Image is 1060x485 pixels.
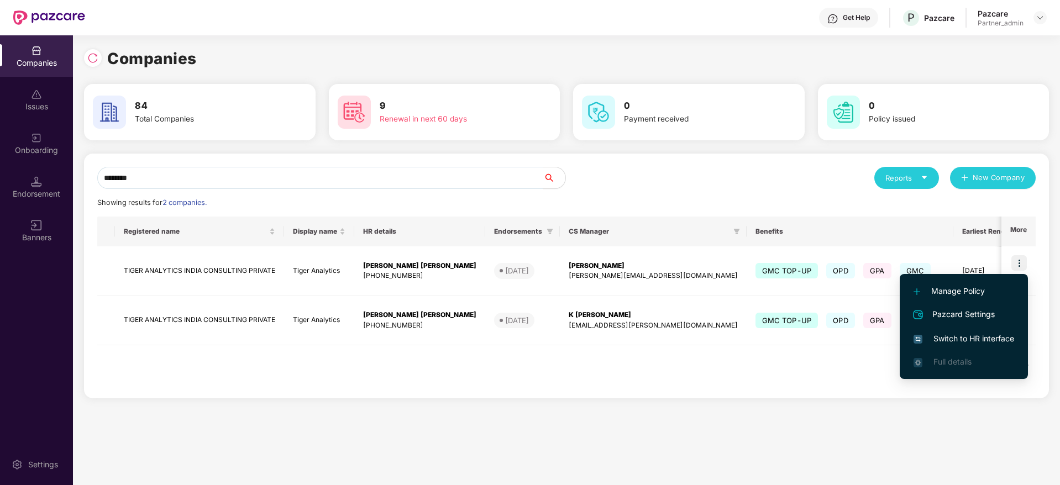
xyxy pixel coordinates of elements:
[950,167,1036,189] button: plusNew Company
[162,198,207,207] span: 2 companies.
[907,11,915,24] span: P
[569,310,738,320] div: K [PERSON_NAME]
[1011,255,1027,271] img: icon
[547,228,553,235] span: filter
[863,263,891,278] span: GPA
[755,313,818,328] span: GMC TOP-UP
[569,227,729,236] span: CS Manager
[25,459,61,470] div: Settings
[914,285,1014,297] span: Manage Policy
[914,358,922,367] img: svg+xml;base64,PHN2ZyB4bWxucz0iaHR0cDovL3d3dy53My5vcmcvMjAwMC9zdmciIHdpZHRoPSIxNi4zNjMiIGhlaWdodD...
[826,313,855,328] span: OPD
[354,217,485,246] th: HR details
[135,99,274,113] h3: 84
[953,217,1025,246] th: Earliest Renewal
[914,333,1014,345] span: Switch to HR interface
[827,13,838,24] img: svg+xml;base64,PHN2ZyBpZD0iSGVscC0zMngzMiIgeG1sbnM9Imh0dHA6Ly93d3cudzMub3JnLzIwMDAvc3ZnIiB3aWR0aD...
[921,174,928,181] span: caret-down
[973,172,1025,183] span: New Company
[914,335,922,344] img: svg+xml;base64,PHN2ZyB4bWxucz0iaHR0cDovL3d3dy53My5vcmcvMjAwMC9zdmciIHdpZHRoPSIxNiIgaGVpZ2h0PSIxNi...
[911,308,925,321] img: svg+xml;base64,PHN2ZyB4bWxucz0iaHR0cDovL3d3dy53My5vcmcvMjAwMC9zdmciIHdpZHRoPSIyNCIgaGVpZ2h0PSIyNC...
[363,271,476,281] div: [PHONE_NUMBER]
[543,173,565,182] span: search
[363,261,476,271] div: [PERSON_NAME] [PERSON_NAME]
[543,167,566,189] button: search
[31,133,42,144] img: svg+xml;base64,PHN2ZyB3aWR0aD0iMjAiIGhlaWdodD0iMjAiIHZpZXdCb3g9IjAgMCAyMCAyMCIgZmlsbD0ibm9uZSIgeG...
[284,217,354,246] th: Display name
[380,113,519,125] div: Renewal in next 60 days
[924,13,954,23] div: Pazcare
[885,172,928,183] div: Reports
[124,227,267,236] span: Registered name
[900,263,931,278] span: GMC
[755,263,818,278] span: GMC TOP-UP
[747,217,953,246] th: Benefits
[961,174,968,183] span: plus
[582,96,615,129] img: svg+xml;base64,PHN2ZyB4bWxucz0iaHR0cDovL3d3dy53My5vcmcvMjAwMC9zdmciIHdpZHRoPSI2MCIgaGVpZ2h0PSI2MC...
[31,45,42,56] img: svg+xml;base64,PHN2ZyBpZD0iQ29tcGFuaWVzIiB4bWxucz0iaHR0cDovL3d3dy53My5vcmcvMjAwMC9zdmciIHdpZHRoPS...
[569,261,738,271] div: [PERSON_NAME]
[115,296,284,346] td: TIGER ANALYTICS INDIA CONSULTING PRIVATE
[363,310,476,320] div: [PERSON_NAME] [PERSON_NAME]
[624,99,763,113] h3: 0
[569,271,738,281] div: [PERSON_NAME][EMAIL_ADDRESS][DOMAIN_NAME]
[87,52,98,64] img: svg+xml;base64,PHN2ZyBpZD0iUmVsb2FkLTMyeDMyIiB4bWxucz0iaHR0cDovL3d3dy53My5vcmcvMjAwMC9zdmciIHdpZH...
[107,46,197,71] h1: Companies
[12,459,23,470] img: svg+xml;base64,PHN2ZyBpZD0iU2V0dGluZy0yMHgyMCIgeG1sbnM9Imh0dHA6Ly93d3cudzMub3JnLzIwMDAvc3ZnIiB3aW...
[115,246,284,296] td: TIGER ANALYTICS INDIA CONSULTING PRIVATE
[505,265,529,276] div: [DATE]
[31,89,42,100] img: svg+xml;base64,PHN2ZyBpZD0iSXNzdWVzX2Rpc2FibGVkIiB4bWxucz0iaHR0cDovL3d3dy53My5vcmcvMjAwMC9zdmciIH...
[13,10,85,25] img: New Pazcare Logo
[93,96,126,129] img: svg+xml;base64,PHN2ZyB4bWxucz0iaHR0cDovL3d3dy53My5vcmcvMjAwMC9zdmciIHdpZHRoPSI2MCIgaGVpZ2h0PSI2MC...
[1036,13,1045,22] img: svg+xml;base64,PHN2ZyBpZD0iRHJvcGRvd24tMzJ4MzIiIHhtbG5zPSJodHRwOi8vd3d3LnczLm9yZy8yMDAwL3N2ZyIgd2...
[569,320,738,331] div: [EMAIL_ADDRESS][PERSON_NAME][DOMAIN_NAME]
[827,96,860,129] img: svg+xml;base64,PHN2ZyB4bWxucz0iaHR0cDovL3d3dy53My5vcmcvMjAwMC9zdmciIHdpZHRoPSI2MCIgaGVpZ2h0PSI2MC...
[869,99,1008,113] h3: 0
[338,96,371,129] img: svg+xml;base64,PHN2ZyB4bWxucz0iaHR0cDovL3d3dy53My5vcmcvMjAwMC9zdmciIHdpZHRoPSI2MCIgaGVpZ2h0PSI2MC...
[284,296,354,346] td: Tiger Analytics
[284,246,354,296] td: Tiger Analytics
[115,217,284,246] th: Registered name
[31,220,42,231] img: svg+xml;base64,PHN2ZyB3aWR0aD0iMTYiIGhlaWdodD0iMTYiIHZpZXdCb3g9IjAgMCAxNiAxNiIgZmlsbD0ibm9uZSIgeG...
[1001,217,1036,246] th: More
[733,228,740,235] span: filter
[363,320,476,331] div: [PHONE_NUMBER]
[978,8,1024,19] div: Pazcare
[97,198,207,207] span: Showing results for
[731,225,742,238] span: filter
[933,357,972,366] span: Full details
[135,113,274,125] div: Total Companies
[863,313,891,328] span: GPA
[978,19,1024,28] div: Partner_admin
[293,227,337,236] span: Display name
[380,99,519,113] h3: 9
[624,113,763,125] div: Payment received
[505,315,529,326] div: [DATE]
[843,13,870,22] div: Get Help
[914,288,920,295] img: svg+xml;base64,PHN2ZyB4bWxucz0iaHR0cDovL3d3dy53My5vcmcvMjAwMC9zdmciIHdpZHRoPSIxMi4yMDEiIGhlaWdodD...
[31,176,42,187] img: svg+xml;base64,PHN2ZyB3aWR0aD0iMTQuNSIgaGVpZ2h0PSIxNC41IiB2aWV3Qm94PSIwIDAgMTYgMTYiIGZpbGw9Im5vbm...
[953,246,1025,296] td: [DATE]
[869,113,1008,125] div: Policy issued
[544,225,555,238] span: filter
[914,308,1014,321] span: Pazcard Settings
[494,227,542,236] span: Endorsements
[826,263,855,278] span: OPD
